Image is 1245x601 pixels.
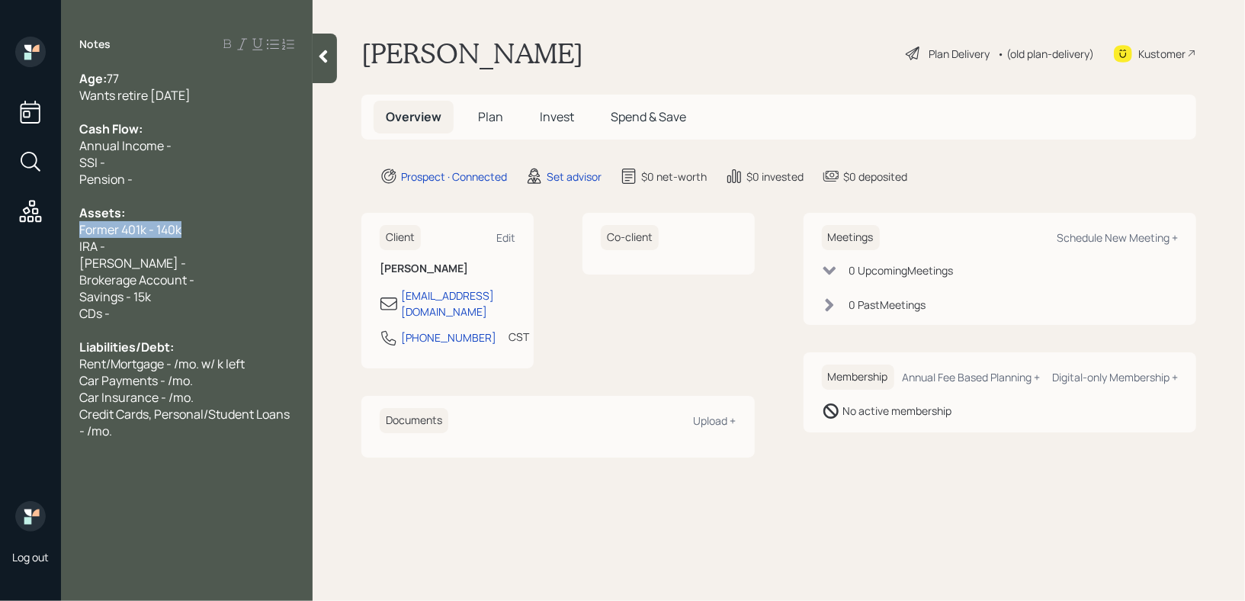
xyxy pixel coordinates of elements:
[79,70,107,87] span: Age:
[79,221,181,238] span: Former 401k - 140k
[1052,370,1178,384] div: Digital-only Membership +
[746,169,804,185] div: $0 invested
[849,297,926,313] div: 0 Past Meeting s
[997,46,1094,62] div: • (old plan-delivery)
[79,389,194,406] span: Car Insurance - /mo.
[79,305,110,322] span: CDs -
[79,87,191,104] span: Wants retire [DATE]
[79,272,194,288] span: Brokerage Account -
[1138,46,1186,62] div: Kustomer
[822,365,894,390] h6: Membership
[12,550,49,564] div: Log out
[822,225,880,250] h6: Meetings
[843,403,952,419] div: No active membership
[79,406,292,439] span: Credit Cards, Personal/Student Loans - /mo.
[929,46,990,62] div: Plan Delivery
[401,288,515,320] div: [EMAIL_ADDRESS][DOMAIN_NAME]
[79,204,125,221] span: Assets:
[849,262,954,278] div: 0 Upcoming Meeting s
[509,329,529,345] div: CST
[1057,230,1178,245] div: Schedule New Meeting +
[478,108,503,125] span: Plan
[79,137,172,154] span: Annual Income -
[902,370,1040,384] div: Annual Fee Based Planning +
[641,169,707,185] div: $0 net-worth
[79,238,105,255] span: IRA -
[79,37,111,52] label: Notes
[79,372,193,389] span: Car Payments - /mo.
[380,262,515,275] h6: [PERSON_NAME]
[540,108,574,125] span: Invest
[79,288,151,305] span: Savings - 15k
[361,37,583,70] h1: [PERSON_NAME]
[107,70,119,87] span: 77
[547,169,602,185] div: Set advisor
[79,355,245,372] span: Rent/Mortgage - /mo. w/ k left
[79,171,133,188] span: Pension -
[79,255,186,272] span: [PERSON_NAME] -
[380,225,421,250] h6: Client
[79,339,174,355] span: Liabilities/Debt:
[401,169,507,185] div: Prospect · Connected
[496,230,515,245] div: Edit
[386,108,441,125] span: Overview
[694,413,736,428] div: Upload +
[15,501,46,532] img: retirable_logo.png
[401,329,496,345] div: [PHONE_NUMBER]
[611,108,686,125] span: Spend & Save
[79,154,105,171] span: SSI -
[79,121,143,137] span: Cash Flow:
[380,408,448,433] h6: Documents
[601,225,659,250] h6: Co-client
[843,169,907,185] div: $0 deposited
